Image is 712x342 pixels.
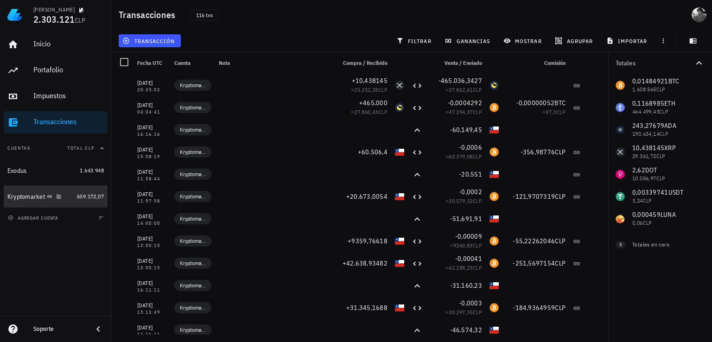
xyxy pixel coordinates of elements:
[4,159,108,182] a: Exodus 1.643.948
[137,243,167,248] div: 13:00:15
[137,323,167,332] div: [DATE]
[196,10,213,20] span: 116 txs
[4,33,108,56] a: Inicio
[546,108,556,115] span: 57,3
[137,110,167,114] div: 04:04:41
[554,99,566,107] span: BTC
[513,259,555,267] span: -251,5697154
[516,99,555,107] span: -0,00000052
[473,153,482,160] span: CLP
[489,236,499,246] div: BTC-icon
[180,147,206,157] span: Kryptomarket
[67,145,95,151] span: Total CLP
[448,99,483,107] span: -0,0004292
[449,108,473,115] span: 47.294,37
[180,192,206,201] span: Kryptomarket
[619,241,622,248] span: 3
[137,332,167,337] div: 11:11:11
[352,76,388,85] span: +10,438145
[6,213,63,222] button: agregar cuenta
[426,52,486,74] div: Venta / Enviado
[174,59,191,66] span: Cuenta
[489,192,499,201] div: BTC-icon
[137,212,167,221] div: [DATE]
[459,188,482,196] span: -0,0002
[354,86,378,93] span: 25.252,28
[75,16,85,25] span: CLP
[459,299,482,307] span: -0,0003
[137,167,167,177] div: [DATE]
[450,126,483,134] span: -60.149,45
[33,39,104,48] div: Inicio
[489,214,499,223] div: CLP-icon
[137,59,162,66] span: Fecha UTC
[393,34,437,47] button: filtrar
[33,325,85,333] div: Soporte
[445,264,482,271] span: ≈
[137,199,167,203] div: 11:57:58
[180,103,206,112] span: Kryptomarket
[77,193,104,200] span: 659.172,07
[551,34,598,47] button: agrupar
[137,154,167,159] div: 15:08:19
[137,266,167,270] div: 13:00:15
[137,301,167,310] div: [DATE]
[137,190,167,199] div: [DATE]
[459,170,482,178] span: -20.551
[343,59,388,66] span: Compra / Recibido
[119,7,179,22] h1: Transacciones
[505,37,542,44] span: mostrar
[449,197,473,204] span: 20.579,32
[180,325,206,335] span: Kryptomarket
[7,7,22,22] img: LedgiFi
[489,125,499,134] div: CLP-icon
[33,6,75,13] div: [PERSON_NAME]
[4,185,108,208] a: Kryptomarket 659.172,07
[500,34,547,47] button: mostrar
[473,242,482,249] span: CLP
[137,78,167,88] div: [DATE]
[446,37,490,44] span: ganancias
[180,281,206,290] span: Kryptomarket
[346,304,388,312] span: +31.345,1688
[10,215,58,221] span: agregar cuenta
[445,86,482,93] span: ≈
[346,192,388,201] span: +20.673,0054
[692,7,706,22] div: avatar
[395,147,404,157] div: CLP-icon
[445,108,482,115] span: ≈
[555,259,566,267] span: CLP
[33,117,104,126] div: Transacciones
[602,34,653,47] button: importar
[441,34,496,47] button: ganancias
[354,108,378,115] span: 27.860,43
[124,37,175,44] span: transacción
[358,148,388,156] span: +60.506,4
[542,108,566,115] span: ≈
[557,37,593,44] span: agrupar
[555,304,566,312] span: CLP
[378,86,388,93] span: CLP
[180,236,206,246] span: Kryptomarket
[137,234,167,243] div: [DATE]
[137,123,167,132] div: [DATE]
[489,281,499,290] div: CLP-icon
[521,148,555,156] span: -356,98776
[395,259,404,268] div: CLP-icon
[180,214,206,223] span: Kryptomarket
[450,281,483,290] span: -31.160,23
[455,254,482,263] span: -0,00041
[489,259,499,268] div: BTC-icon
[445,153,482,160] span: ≈
[33,13,75,25] span: 2.303.121
[473,86,482,93] span: CLP
[180,81,206,90] span: Kryptomarket
[33,91,104,100] div: Impuestos
[4,85,108,108] a: Impuestos
[489,170,499,179] div: CLP-icon
[171,52,215,74] div: Cuenta
[453,242,473,249] span: 9260,83
[4,111,108,133] a: Transacciones
[449,153,473,160] span: 60.379,08
[332,52,391,74] div: Compra / Recibido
